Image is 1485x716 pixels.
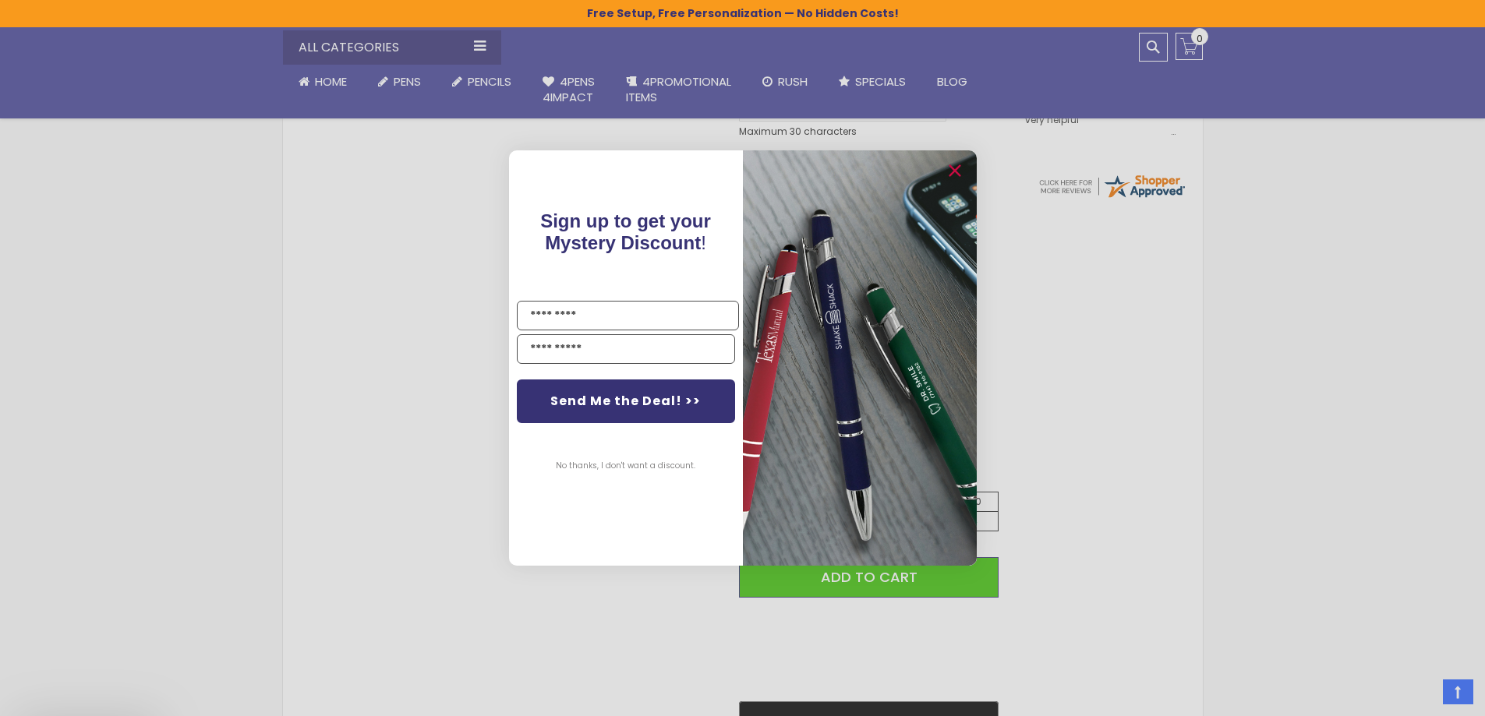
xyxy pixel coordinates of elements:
img: 081b18bf-2f98-4675-a917-09431eb06994.jpeg [743,150,977,566]
button: No thanks, I don't want a discount. [548,446,703,485]
button: Send Me the Deal! >> [517,379,735,423]
button: Close dialog [942,158,967,183]
iframe: Google Customer Reviews [1356,674,1485,716]
input: YOUR EMAIL [517,334,735,364]
span: ! [540,210,711,253]
span: Sign up to get your Mystery Discount [540,210,711,253]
